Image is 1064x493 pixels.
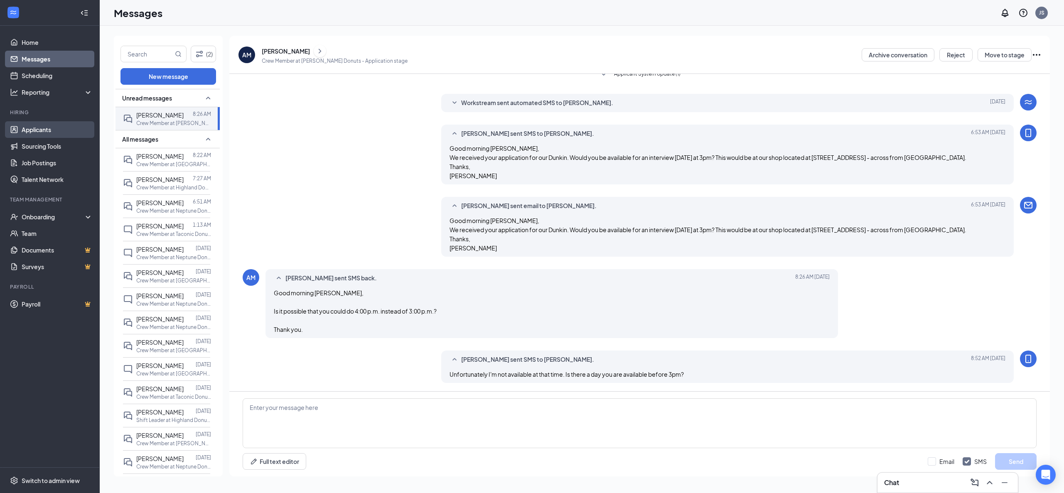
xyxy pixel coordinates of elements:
span: Unfortunately I'm not available at that time. Is there a day you are available before 3pm? [450,370,684,378]
div: JS [1039,9,1044,16]
p: Crew Member at [PERSON_NAME] Donuts [136,120,211,127]
div: Hiring [10,109,91,116]
h1: Messages [114,6,162,20]
p: Crew Member at Neptune Donuts [136,324,211,331]
span: [PERSON_NAME] [136,176,184,183]
button: Minimize [998,476,1011,489]
span: All messages [122,135,158,143]
a: Sourcing Tools [22,138,93,155]
svg: DoubleChat [123,155,133,165]
svg: ChatInactive [123,248,133,258]
p: Crew Member at Taconic Donuts [136,231,211,238]
span: [PERSON_NAME] [136,269,184,276]
svg: SmallChevronUp [450,201,460,211]
svg: DoubleChat [123,457,133,467]
p: Crew Member at [PERSON_NAME] Donuts [136,440,211,447]
p: 6:51 AM [193,198,211,205]
p: Crew Member at [GEOGRAPHIC_DATA] Donuts [136,347,211,354]
a: Home [22,34,93,51]
span: Applicant System Update (1) [614,70,681,80]
svg: SmallChevronUp [450,129,460,139]
svg: ChevronUp [985,478,995,488]
svg: MagnifyingGlass [175,51,182,57]
p: Crew Member at Neptune Donuts [136,254,211,261]
svg: DoubleChat [123,388,133,397]
button: Reject [939,48,973,61]
div: AM [242,51,251,59]
a: Team [22,225,93,242]
a: SurveysCrown [22,258,93,275]
span: Good morning [PERSON_NAME], We received your application for our Dunkin. Would you be available f... [450,145,966,179]
button: ComposeMessage [968,476,981,489]
span: [PERSON_NAME] sent SMS to [PERSON_NAME]. [461,355,594,365]
svg: SmallChevronUp [450,355,460,365]
span: [PERSON_NAME] [136,111,184,119]
svg: Email [1023,200,1033,210]
svg: DoubleChat [123,114,133,124]
svg: MobileSms [1023,128,1033,138]
svg: DoubleChat [123,341,133,351]
span: [PERSON_NAME] [136,315,184,323]
a: Scheduling [22,67,93,84]
svg: SmallChevronUp [203,93,213,103]
p: Crew Member at [GEOGRAPHIC_DATA] [136,370,211,377]
svg: WorkstreamLogo [9,8,17,17]
svg: Minimize [1000,478,1010,488]
p: Crew Member at Neptune Donuts [136,300,211,307]
span: Workstream sent automated SMS to [PERSON_NAME]. [461,98,613,108]
span: [PERSON_NAME] [136,362,184,369]
a: Applicants [22,121,93,138]
div: AM [246,273,256,282]
p: [DATE] [196,291,211,298]
div: Payroll [10,283,91,290]
p: [DATE] [196,268,211,275]
svg: UserCheck [10,213,18,221]
span: [DATE] [990,98,1005,108]
svg: DoubleChat [123,411,133,421]
span: [PERSON_NAME] [136,408,184,416]
span: [PERSON_NAME] [136,338,184,346]
p: [DATE] [196,407,211,415]
svg: DoubleChat [123,434,133,444]
p: [DATE] [196,431,211,438]
p: 8:22 AM [193,152,211,159]
p: Crew Member at Highland Donuts [136,184,211,191]
span: [PERSON_NAME] sent SMS to [PERSON_NAME]. [461,129,594,139]
span: [DATE] 6:53 AM [971,129,1005,139]
svg: DoubleChat [123,318,133,328]
svg: Notifications [1000,8,1010,18]
a: Messages [22,51,93,67]
span: [PERSON_NAME] [136,245,184,253]
a: Job Postings [22,155,93,171]
p: Crew Member at [GEOGRAPHIC_DATA] Donuts [136,161,211,168]
p: [DATE] [196,361,211,368]
span: Good morning [PERSON_NAME], We received your application for our Dunkin. Would you be available f... [450,217,966,252]
a: Talent Network [22,171,93,188]
input: Search [121,46,173,62]
svg: MobileSms [1023,354,1033,364]
svg: Collapse [80,9,88,17]
p: Crew Member at Neptune Donuts [136,463,211,470]
svg: SmallChevronDown [599,70,609,80]
svg: DoubleChat [123,178,133,188]
p: [DATE] [196,384,211,391]
svg: Analysis [10,88,18,96]
span: [PERSON_NAME] [136,292,184,299]
button: SmallChevronDownApplicant System Update (1) [599,70,681,80]
button: Move to stage [978,48,1032,61]
span: [DATE] 6:53 AM [971,201,1005,211]
div: Open Intercom Messenger [1036,465,1056,485]
p: Crew Member at [PERSON_NAME] Donuts - Application stage [262,57,408,64]
button: Archive conversation [862,48,934,61]
div: Switch to admin view [22,476,80,485]
svg: QuestionInfo [1018,8,1028,18]
p: 1:13 AM [193,221,211,228]
svg: ComposeMessage [970,478,980,488]
svg: DoubleChat [123,201,133,211]
p: Shift Leader at Highland Donuts [136,417,211,424]
span: [DATE] 8:26 AM [795,273,830,283]
a: PayrollCrown [22,296,93,312]
p: [DATE] [196,338,211,345]
svg: ChatInactive [123,225,133,235]
button: New message [120,68,216,85]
